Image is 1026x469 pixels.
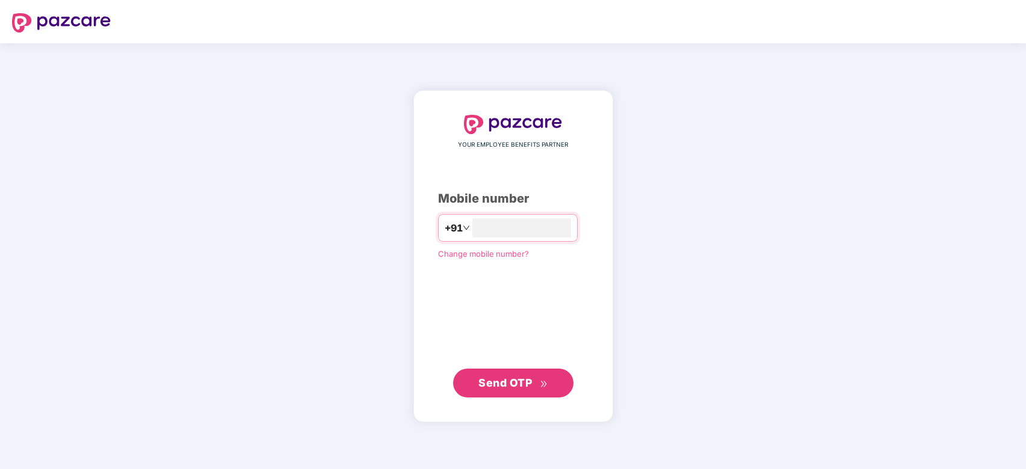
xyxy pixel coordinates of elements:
a: Change mobile number? [438,249,529,259]
span: YOUR EMPLOYEE BENEFITS PARTNER [458,140,568,150]
div: Mobile number [438,189,589,208]
button: Send OTPdouble-right [453,369,573,397]
span: double-right [540,380,548,388]
img: logo [12,13,111,32]
span: down [463,224,470,231]
span: +91 [445,221,463,236]
span: Send OTP [478,376,532,389]
img: logo [464,115,563,134]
